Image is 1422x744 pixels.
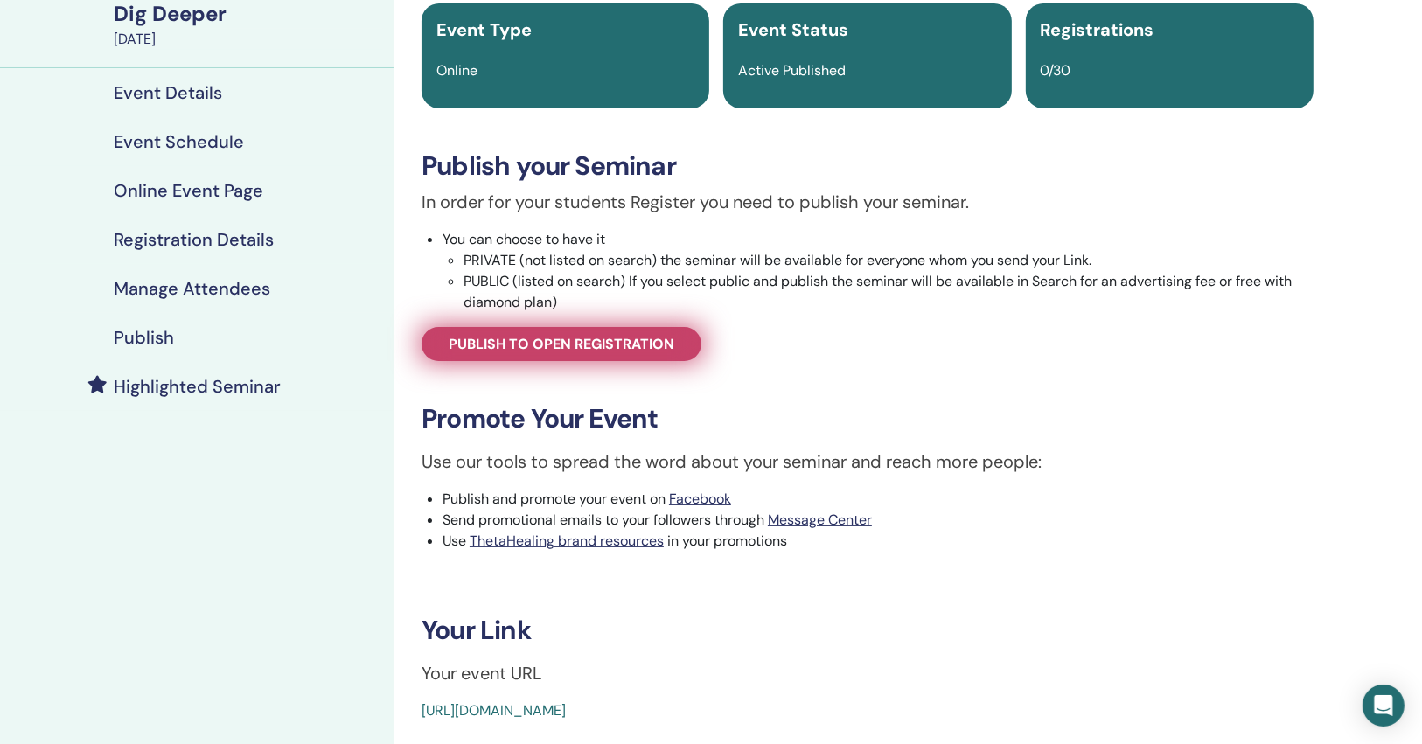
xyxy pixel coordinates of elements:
span: Active Published [738,61,846,80]
span: 0/30 [1041,61,1071,80]
h4: Manage Attendees [114,278,270,299]
h4: Event Details [114,82,222,103]
li: PUBLIC (listed on search) If you select public and publish the seminar will be available in Searc... [464,271,1314,313]
h4: Online Event Page [114,180,263,201]
span: Publish to open registration [449,335,674,353]
p: Your event URL [422,660,1314,686]
a: Facebook [669,490,731,508]
a: Message Center [768,511,872,529]
li: Publish and promote your event on [443,489,1314,510]
div: [DATE] [114,29,383,50]
div: Open Intercom Messenger [1363,685,1405,727]
a: [URL][DOMAIN_NAME] [422,701,566,720]
p: In order for your students Register you need to publish your seminar. [422,189,1314,215]
span: Event Status [738,18,848,41]
p: Use our tools to spread the word about your seminar and reach more people: [422,448,1314,475]
h3: Publish your Seminar [422,150,1314,182]
h4: Publish [114,327,174,348]
a: Publish to open registration [422,327,701,361]
li: PRIVATE (not listed on search) the seminar will be available for everyone whom you send your Link. [464,250,1314,271]
li: Use in your promotions [443,531,1314,552]
h3: Your Link [422,615,1314,646]
h4: Highlighted Seminar [114,376,281,397]
h3: Promote Your Event [422,403,1314,435]
h4: Registration Details [114,229,274,250]
span: Event Type [436,18,532,41]
span: Registrations [1041,18,1154,41]
li: You can choose to have it [443,229,1314,313]
a: ThetaHealing brand resources [470,532,664,550]
li: Send promotional emails to your followers through [443,510,1314,531]
h4: Event Schedule [114,131,244,152]
span: Online [436,61,477,80]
